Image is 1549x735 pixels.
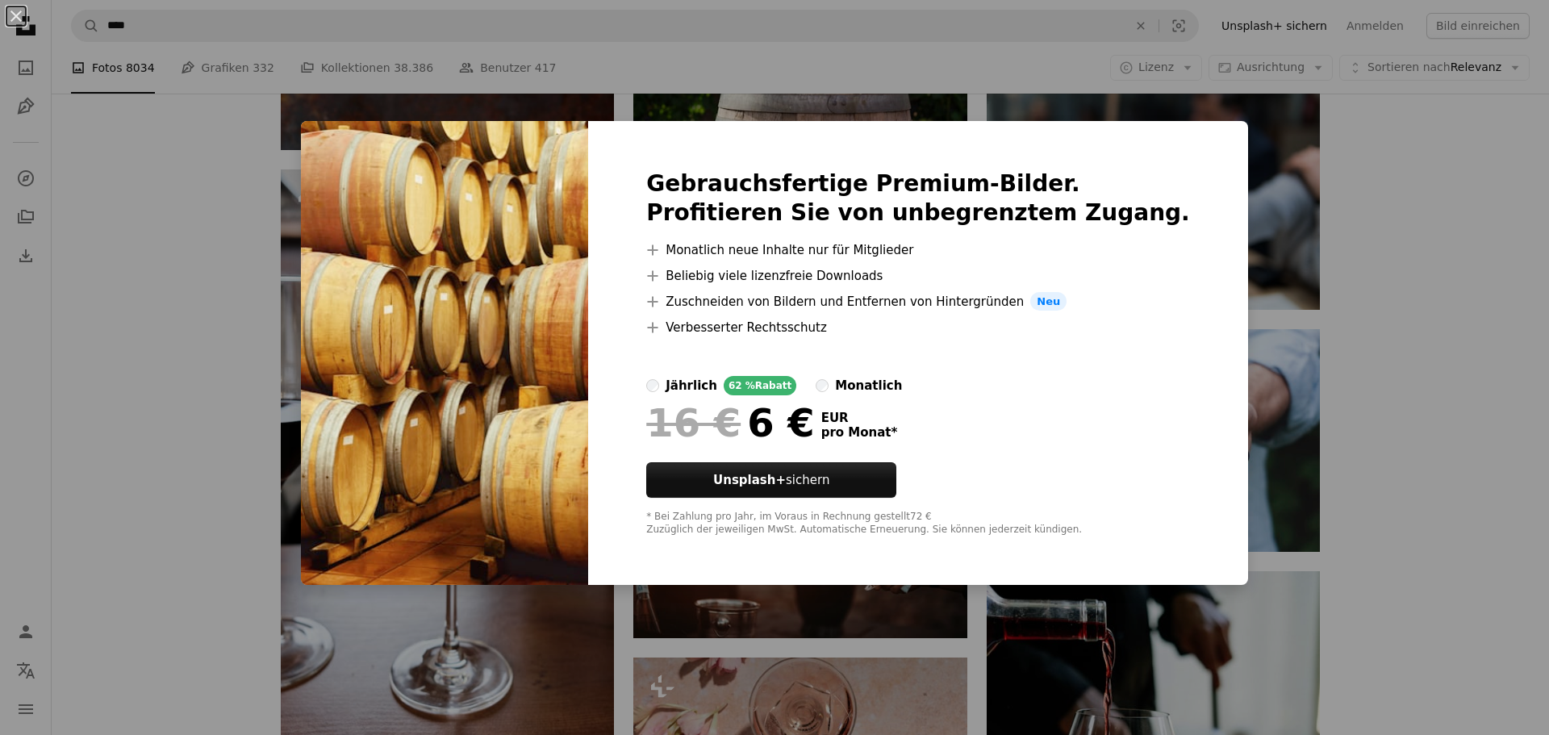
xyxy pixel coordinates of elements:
button: Unsplash+sichern [646,462,896,498]
div: monatlich [835,376,902,395]
div: 62 % Rabatt [724,376,796,395]
h2: Gebrauchsfertige Premium-Bilder. Profitieren Sie von unbegrenztem Zugang. [646,169,1190,228]
li: Beliebig viele lizenzfreie Downloads [646,266,1190,286]
img: premium_photo-1664305020649-83aab415c1d7 [301,121,588,586]
span: pro Monat * [821,425,898,440]
span: Neu [1030,292,1067,311]
span: 16 € [646,402,741,444]
div: jährlich [666,376,717,395]
li: Verbesserter Rechtsschutz [646,318,1190,337]
strong: Unsplash+ [713,473,786,487]
div: * Bei Zahlung pro Jahr, im Voraus in Rechnung gestellt 72 € Zuzüglich der jeweiligen MwSt. Automa... [646,511,1190,537]
span: EUR [821,411,898,425]
li: Monatlich neue Inhalte nur für Mitglieder [646,240,1190,260]
li: Zuschneiden von Bildern und Entfernen von Hintergründen [646,292,1190,311]
input: monatlich [816,379,829,392]
input: jährlich62 %Rabatt [646,379,659,392]
div: 6 € [646,402,814,444]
